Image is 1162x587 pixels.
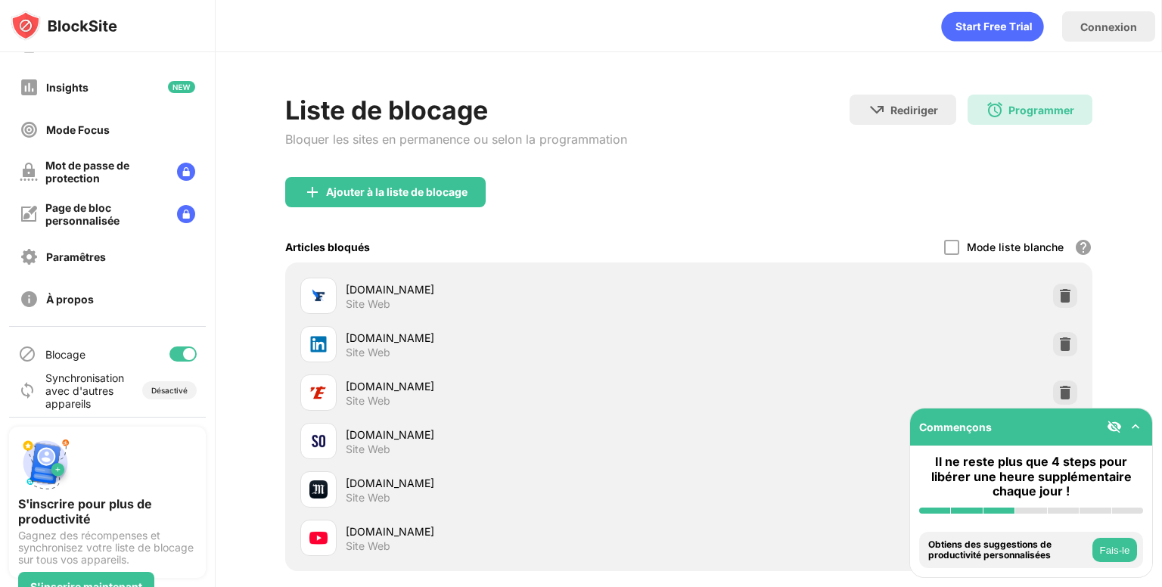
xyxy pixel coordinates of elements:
div: Liste de blocage [285,95,627,126]
div: Site Web [346,443,390,456]
div: Désactivé [151,386,188,395]
div: [DOMAIN_NAME] [346,281,688,297]
div: Ajouter à la liste de blocage [326,186,468,198]
img: favicons [309,432,328,450]
img: password-protection-off.svg [20,163,38,181]
div: S'inscrire pour plus de productivité [18,496,197,526]
img: settings-off.svg [20,247,39,266]
div: Articles bloqués [285,241,370,253]
div: Connexion [1080,20,1137,33]
div: Bloquer les sites en permanence ou selon la programmation [285,132,627,147]
img: focus-off.svg [20,120,39,139]
div: Site Web [346,346,390,359]
img: sync-icon.svg [18,381,36,399]
div: Site Web [346,297,390,311]
div: Obtiens des suggestions de productivité personnalisées [928,539,1089,561]
div: animation [941,11,1044,42]
img: insights-off.svg [20,78,39,97]
img: eye-not-visible.svg [1107,419,1122,434]
div: À propos [46,293,94,306]
img: customize-block-page-off.svg [20,205,38,223]
div: Page de bloc personnalisée [45,201,165,227]
img: push-signup.svg [18,436,73,490]
div: [DOMAIN_NAME] [346,475,688,491]
img: favicons [309,335,328,353]
div: Mode liste blanche [967,241,1064,253]
div: [DOMAIN_NAME] [346,330,688,346]
div: Site Web [346,491,390,505]
div: Mode Focus [46,123,110,136]
img: favicons [309,287,328,305]
div: [DOMAIN_NAME] [346,523,688,539]
div: Programmer [1008,104,1074,116]
div: Commençons [919,421,992,433]
div: Site Web [346,539,390,553]
img: favicons [309,384,328,402]
div: Insights [46,81,89,94]
div: Rediriger [890,104,938,116]
div: [DOMAIN_NAME] [346,427,688,443]
img: blocking-icon.svg [18,345,36,363]
img: favicons [309,529,328,547]
button: Fais-le [1092,538,1137,562]
img: about-off.svg [20,290,39,309]
div: Paramêtres [46,250,106,263]
div: Gagnez des récompenses et synchronisez votre liste de blocage sur tous vos appareils. [18,530,197,566]
div: Site Web [346,394,390,408]
img: lock-menu.svg [177,205,195,223]
img: new-icon.svg [168,81,195,93]
div: Il ne reste plus que 4 steps pour libérer une heure supplémentaire chaque jour ! [919,455,1143,498]
div: [DOMAIN_NAME] [346,378,688,394]
img: logo-blocksite.svg [11,11,117,41]
div: Mot de passe de protection [45,159,165,185]
img: favicons [309,480,328,498]
img: omni-setup-toggle.svg [1128,419,1143,434]
div: Blocage [45,348,85,361]
img: lock-menu.svg [177,163,195,181]
div: Synchronisation avec d'autres appareils [45,371,123,410]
